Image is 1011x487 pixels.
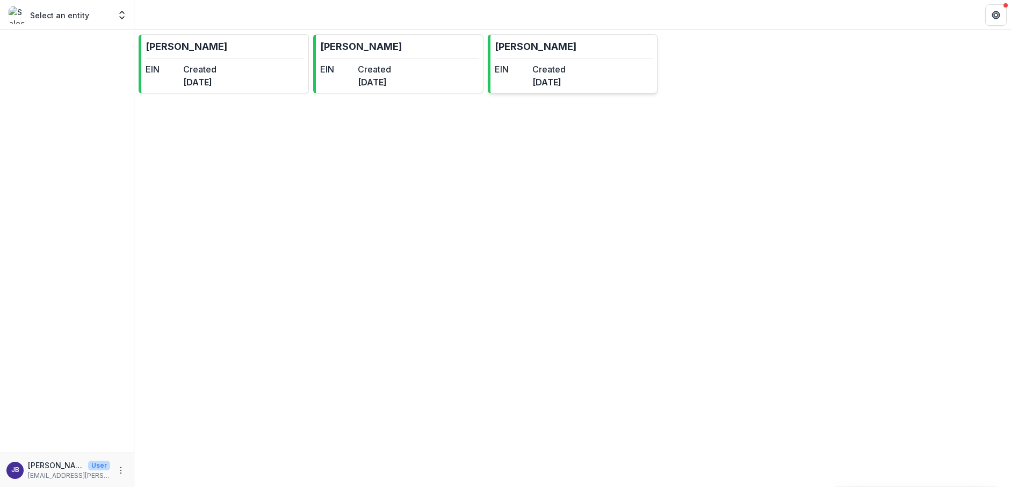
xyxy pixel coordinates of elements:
p: Select an entity [30,10,89,21]
dt: EIN [146,63,179,76]
p: [PERSON_NAME] [320,39,402,54]
dt: Created [358,63,391,76]
div: Juan Barajas [11,467,19,474]
p: [PERSON_NAME] [146,39,227,54]
a: [PERSON_NAME]EINCreated[DATE] [488,34,658,93]
dd: [DATE] [183,76,216,89]
p: [PERSON_NAME] [28,460,84,471]
button: Get Help [985,4,1007,26]
a: [PERSON_NAME]EINCreated[DATE] [139,34,309,93]
p: [PERSON_NAME] [495,39,576,54]
dt: EIN [495,63,528,76]
dd: [DATE] [358,76,391,89]
dt: Created [532,63,566,76]
p: User [88,461,110,470]
dt: Created [183,63,216,76]
a: [PERSON_NAME]EINCreated[DATE] [313,34,483,93]
p: [EMAIL_ADDRESS][PERSON_NAME][DOMAIN_NAME] [28,471,110,481]
button: More [114,464,127,477]
button: Open entity switcher [114,4,129,26]
dd: [DATE] [532,76,566,89]
img: Select an entity [9,6,26,24]
dt: EIN [320,63,353,76]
